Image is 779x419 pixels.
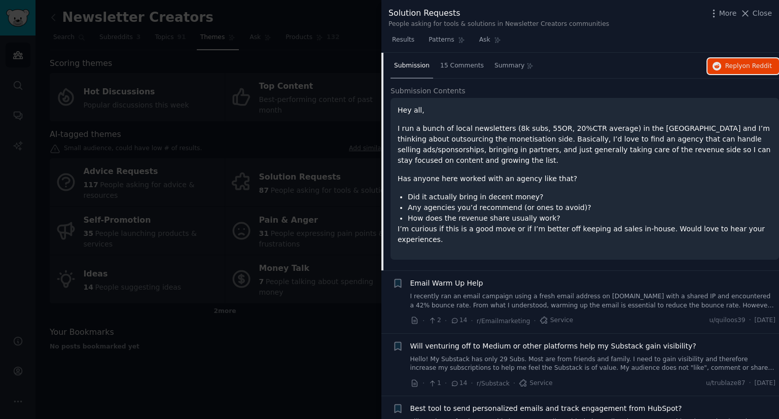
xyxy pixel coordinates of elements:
span: u/quiloos39 [709,316,745,325]
span: · [422,378,424,389]
span: Patterns [429,36,454,45]
a: Hello! My Substack has only 29 Subs. Most are from friends and family. I need to gain visibility ... [410,355,776,373]
span: r/Substack [477,380,510,387]
a: Patterns [425,32,468,53]
p: Has anyone here worked with an agency like that? [398,173,772,184]
span: Reply [725,62,772,71]
button: Close [740,8,772,19]
span: 1 [428,379,441,388]
div: People asking for tools & solutions in Newsletter Creators communities [388,20,609,29]
span: [DATE] [755,316,775,325]
span: Results [392,36,414,45]
span: Service [540,316,573,325]
span: · [513,378,515,389]
li: Any agencies you’d recommend (or ones to avoid)? [408,202,772,213]
span: · [422,316,424,326]
span: on Reddit [742,62,772,69]
li: Did it actually bring in decent money? [408,192,772,202]
span: · [749,379,751,388]
span: Summary [494,61,524,71]
button: More [709,8,737,19]
span: Service [519,379,552,388]
span: · [749,316,751,325]
li: How does the revenue share usually work? [408,213,772,224]
span: 14 [450,379,467,388]
span: More [719,8,737,19]
span: · [471,378,473,389]
button: Replyon Reddit [707,58,779,75]
span: [DATE] [755,379,775,388]
a: Best tool to send personalized emails and track engagement from HubSpot? [410,403,682,414]
span: Close [753,8,772,19]
span: 15 Comments [440,61,484,71]
a: Email Warm Up Help [410,278,483,289]
div: Solution Requests [388,7,609,20]
span: Ask [479,36,490,45]
p: Hey all, [398,105,772,116]
span: · [471,316,473,326]
span: Submission Contents [391,86,466,96]
p: I run a bunch of local newsletters (8k subs, 55OR, 20%CTR average) in the [GEOGRAPHIC_DATA] and I... [398,123,772,166]
span: · [445,378,447,389]
a: Will venturing off to Medium or other platforms help my Substack gain visibility? [410,341,696,352]
a: Results [388,32,418,53]
a: I recently ran an email campaign using a fresh email address on [DOMAIN_NAME] with a shared IP an... [410,292,776,310]
span: Submission [394,61,430,71]
span: 14 [450,316,467,325]
span: · [445,316,447,326]
span: · [534,316,536,326]
span: u/trublaze87 [706,379,746,388]
span: r/Emailmarketing [477,318,530,325]
span: 2 [428,316,441,325]
a: Ask [476,32,505,53]
p: I’m curious if this is a good move or if I’m better off keeping ad sales in-house. Would love to ... [398,224,772,245]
